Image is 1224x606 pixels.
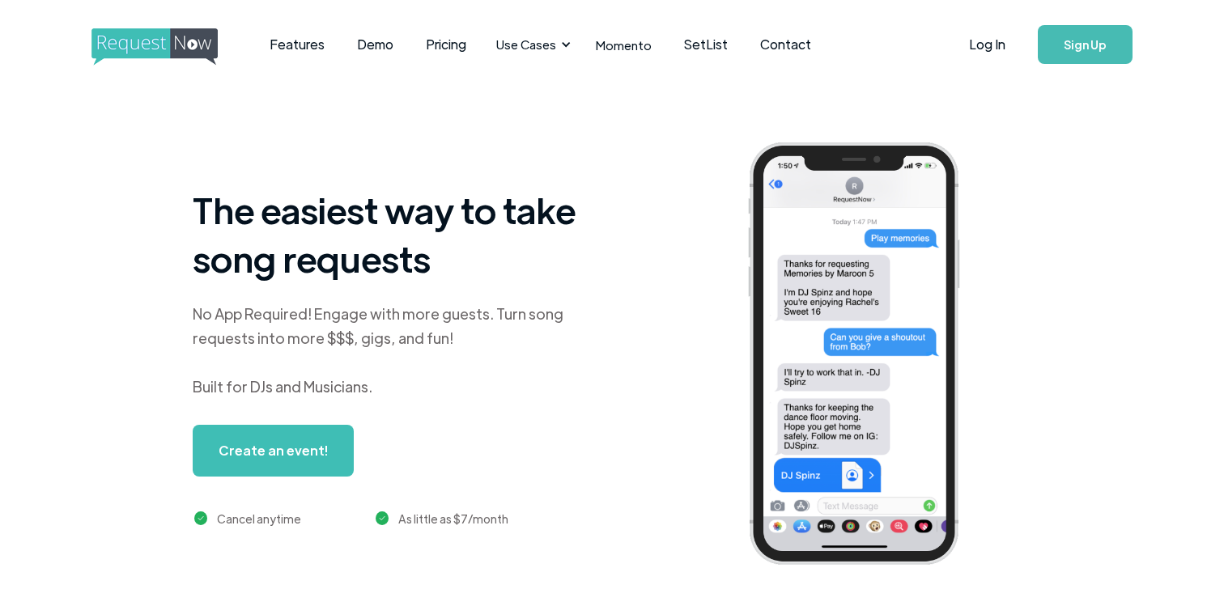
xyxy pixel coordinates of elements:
[193,185,597,282] h1: The easiest way to take song requests
[580,21,668,69] a: Momento
[253,19,341,70] a: Features
[729,131,1003,582] img: iphone screenshot
[193,425,354,477] a: Create an event!
[91,28,248,66] img: requestnow logo
[487,19,576,70] div: Use Cases
[398,509,508,528] div: As little as $7/month
[744,19,827,70] a: Contact
[410,19,482,70] a: Pricing
[953,16,1022,73] a: Log In
[193,302,597,399] div: No App Required! Engage with more guests. Turn song requests into more $$$, gigs, and fun! Built ...
[668,19,744,70] a: SetList
[217,509,301,528] div: Cancel anytime
[341,19,410,70] a: Demo
[376,511,389,525] img: green checkmark
[1038,25,1133,64] a: Sign Up
[194,511,208,525] img: green checkmark
[91,28,213,61] a: home
[496,36,556,53] div: Use Cases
